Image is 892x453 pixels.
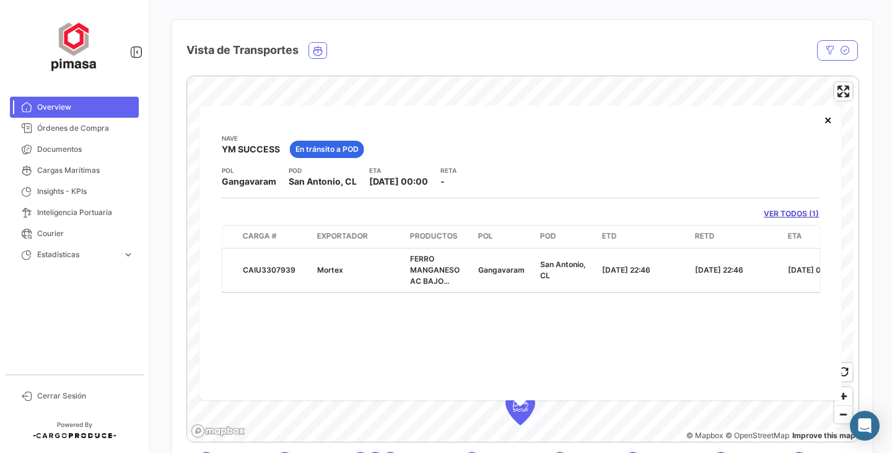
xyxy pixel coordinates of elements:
[473,226,535,248] datatable-header-cell: POL
[792,431,855,440] a: Map feedback
[37,165,134,176] span: Cargas Marítimas
[37,144,134,155] span: Documentos
[37,123,134,134] span: Órdenes de Compra
[850,411,880,441] div: Abrir Intercom Messenger
[410,254,460,297] span: FERRO MANGANESO AC BAJO FOSFORO
[10,139,139,160] a: Documentos
[222,175,276,188] span: Gangavaram
[186,42,299,59] h4: Vista de Transportes
[289,165,357,175] app-card-info-title: POD
[37,249,118,260] span: Estadísticas
[222,133,280,143] app-card-info-title: Nave
[309,43,326,58] button: Ocean
[478,265,525,275] span: Gangavaram
[540,231,556,242] span: POD
[312,226,405,248] datatable-header-cell: Exportador
[535,226,597,248] datatable-header-cell: POD
[695,265,743,275] span: [DATE] 22:46
[834,387,852,405] button: Zoom in
[788,265,837,275] span: [DATE] 00:00
[37,186,134,197] span: Insights - KPIs
[834,405,852,423] button: Zoom out
[10,223,139,244] a: Courier
[10,181,139,202] a: Insights - KPIs
[10,202,139,223] a: Inteligencia Portuaria
[369,165,428,175] app-card-info-title: ETA
[238,226,312,248] datatable-header-cell: Carga #
[37,390,134,402] span: Cerrar Sesión
[690,226,783,248] datatable-header-cell: RETD
[123,249,134,260] span: expand_more
[289,175,357,188] span: San Antonio, CL
[222,143,280,156] span: YM SUCCESS
[369,176,428,187] span: [DATE] 00:00
[764,208,819,219] a: VER TODOS (1)
[37,102,134,113] span: Overview
[295,144,359,155] span: En tránsito a POD
[788,231,802,242] span: ETA
[222,165,276,175] app-card-info-title: POL
[10,160,139,181] a: Cargas Marítimas
[597,226,690,248] datatable-header-cell: ETD
[317,231,368,242] span: Exportador
[686,431,723,440] a: Mapbox
[191,424,245,438] a: Mapbox logo
[725,431,789,440] a: OpenStreetMap
[10,97,139,118] a: Overview
[602,231,617,242] span: ETD
[834,406,852,423] span: Zoom out
[243,265,307,276] div: CAIU3307939
[43,15,105,77] img: ff117959-d04a-4809-8d46-49844dc85631.png
[440,176,445,187] span: -
[243,231,277,242] span: Carga #
[10,118,139,139] a: Órdenes de Compra
[540,260,586,280] span: San Antonio, CL
[783,226,876,248] datatable-header-cell: ETA
[317,265,343,275] span: Mortex
[187,76,854,443] canvas: Map
[37,228,134,239] span: Courier
[834,82,852,100] button: Enter fullscreen
[440,165,457,175] app-card-info-title: RETA
[505,388,535,425] div: Map marker
[815,107,840,132] button: Close popup
[405,226,473,248] datatable-header-cell: Productos
[37,207,134,218] span: Inteligencia Portuaria
[695,231,715,242] span: RETD
[410,231,458,242] span: Productos
[478,231,493,242] span: POL
[602,265,650,275] span: [DATE] 22:46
